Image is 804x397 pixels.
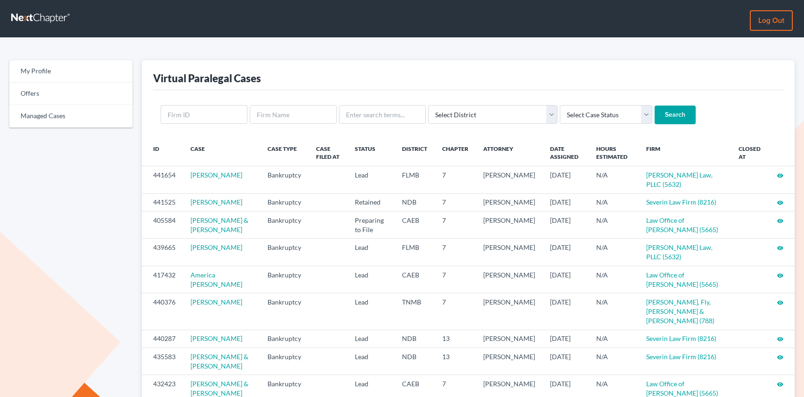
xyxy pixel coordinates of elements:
a: Law Office of [PERSON_NAME] (5665) [646,216,718,234]
td: Preparing to File [347,212,395,239]
td: [PERSON_NAME] [476,348,543,375]
td: 440376 [142,293,183,330]
td: N/A [589,239,639,266]
a: [PERSON_NAME] [190,334,242,342]
td: 405584 [142,212,183,239]
td: 7 [435,212,476,239]
td: N/A [589,166,639,193]
td: TNMB [395,293,435,330]
a: [PERSON_NAME] & [PERSON_NAME] [190,353,248,370]
a: My Profile [9,60,133,83]
a: Severin Law Firm (8216) [646,353,716,361]
td: [PERSON_NAME] [476,212,543,239]
a: Offers [9,83,133,105]
td: [PERSON_NAME] [476,193,543,211]
a: visibility [777,353,783,361]
td: Bankruptcy [260,348,309,375]
th: Firm [639,139,731,166]
i: visibility [777,354,783,361]
a: Log out [750,10,793,31]
a: [PERSON_NAME] & [PERSON_NAME] [190,216,248,234]
td: Lead [347,293,395,330]
td: Lead [347,166,395,193]
td: N/A [589,293,639,330]
a: visibility [777,380,783,388]
td: Retained [347,193,395,211]
td: [PERSON_NAME] [476,166,543,193]
th: Status [347,139,395,166]
td: 441525 [142,193,183,211]
td: 13 [435,330,476,347]
a: [PERSON_NAME] [190,171,242,179]
a: visibility [777,334,783,342]
td: [PERSON_NAME] [476,293,543,330]
th: Case Filed At [309,139,347,166]
a: [PERSON_NAME] Law, PLLC (5632) [646,171,712,188]
td: [DATE] [543,266,589,293]
th: Closed at [731,139,769,166]
th: Hours Estimated [589,139,639,166]
td: 7 [435,166,476,193]
td: 435583 [142,348,183,375]
a: [PERSON_NAME] [190,298,242,306]
td: Bankruptcy [260,266,309,293]
td: 441654 [142,166,183,193]
i: visibility [777,172,783,179]
td: CAEB [395,266,435,293]
td: [PERSON_NAME] [476,266,543,293]
td: Bankruptcy [260,293,309,330]
a: Law Office of [PERSON_NAME] (5665) [646,380,718,397]
td: NDB [395,348,435,375]
th: Case [183,139,260,166]
td: [DATE] [543,193,589,211]
a: visibility [777,171,783,179]
td: Bankruptcy [260,193,309,211]
td: Bankruptcy [260,212,309,239]
td: Bankruptcy [260,330,309,347]
td: [DATE] [543,293,589,330]
td: [DATE] [543,348,589,375]
i: visibility [777,199,783,206]
td: 7 [435,239,476,266]
td: N/A [589,330,639,347]
div: Virtual Paralegal Cases [153,71,261,85]
td: FLMB [395,166,435,193]
td: Lead [347,348,395,375]
a: [PERSON_NAME], Fly, [PERSON_NAME] & [PERSON_NAME] (788) [646,298,714,325]
td: [DATE] [543,166,589,193]
a: [PERSON_NAME] Law, PLLC (5632) [646,243,712,261]
td: NDB [395,193,435,211]
td: Bankruptcy [260,166,309,193]
a: visibility [777,298,783,306]
a: Severin Law Firm (8216) [646,198,716,206]
a: America [PERSON_NAME] [190,271,242,288]
td: CAEB [395,212,435,239]
td: 7 [435,293,476,330]
th: Chapter [435,139,476,166]
i: visibility [777,218,783,224]
i: visibility [777,245,783,251]
a: visibility [777,216,783,224]
i: visibility [777,299,783,306]
td: N/A [589,348,639,375]
th: ID [142,139,183,166]
td: 13 [435,348,476,375]
a: visibility [777,243,783,251]
td: [DATE] [543,330,589,347]
td: 439665 [142,239,183,266]
td: Lead [347,266,395,293]
input: Enter search terms... [339,105,426,124]
td: 7 [435,193,476,211]
td: 440287 [142,330,183,347]
i: visibility [777,381,783,388]
a: Law Office of [PERSON_NAME] (5665) [646,271,718,288]
td: [DATE] [543,212,589,239]
td: N/A [589,212,639,239]
td: 7 [435,266,476,293]
a: Severin Law Firm (8216) [646,334,716,342]
input: Firm Name [250,105,337,124]
td: Lead [347,239,395,266]
td: N/A [589,266,639,293]
a: visibility [777,271,783,279]
th: Attorney [476,139,543,166]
